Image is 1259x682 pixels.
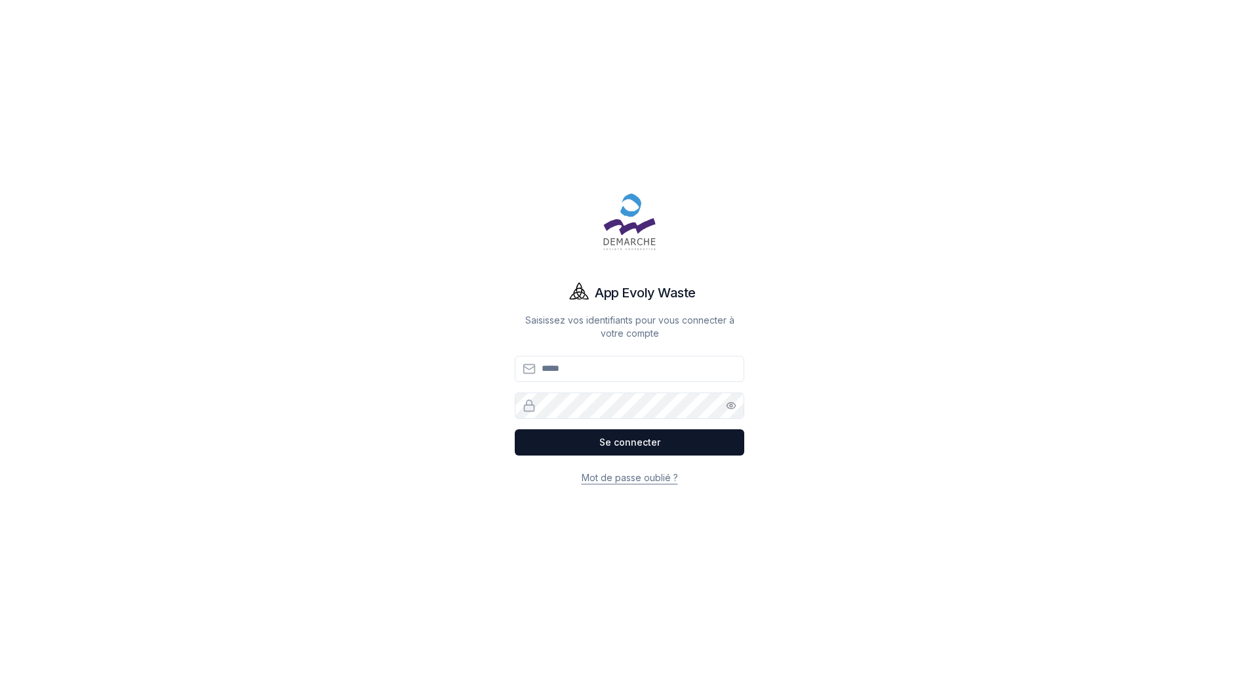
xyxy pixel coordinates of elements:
p: Saisissez vos identifiants pour vous connecter à votre compte [515,314,744,340]
img: Evoly Logo [563,277,595,309]
img: Démarche Logo [598,190,661,253]
a: Mot de passe oublié ? [582,472,678,483]
button: Se connecter [515,429,744,456]
h1: App Evoly Waste [595,284,696,302]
